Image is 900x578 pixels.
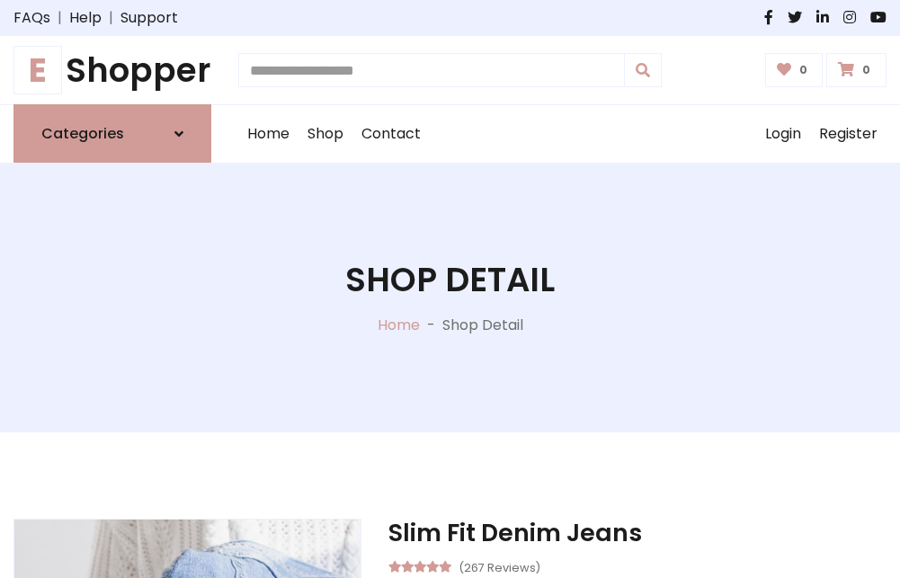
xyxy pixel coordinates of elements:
[795,62,812,78] span: 0
[13,50,211,90] a: EShopper
[50,7,69,29] span: |
[41,125,124,142] h6: Categories
[459,556,540,577] small: (267 Reviews)
[120,7,178,29] a: Support
[13,50,211,90] h1: Shopper
[756,105,810,163] a: Login
[442,315,523,336] p: Shop Detail
[826,53,887,87] a: 0
[378,315,420,335] a: Home
[299,105,352,163] a: Shop
[810,105,887,163] a: Register
[765,53,824,87] a: 0
[102,7,120,29] span: |
[420,315,442,336] p: -
[345,260,555,299] h1: Shop Detail
[858,62,875,78] span: 0
[352,105,430,163] a: Contact
[13,104,211,163] a: Categories
[238,105,299,163] a: Home
[13,7,50,29] a: FAQs
[69,7,102,29] a: Help
[13,46,62,94] span: E
[388,519,887,547] h3: Slim Fit Denim Jeans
